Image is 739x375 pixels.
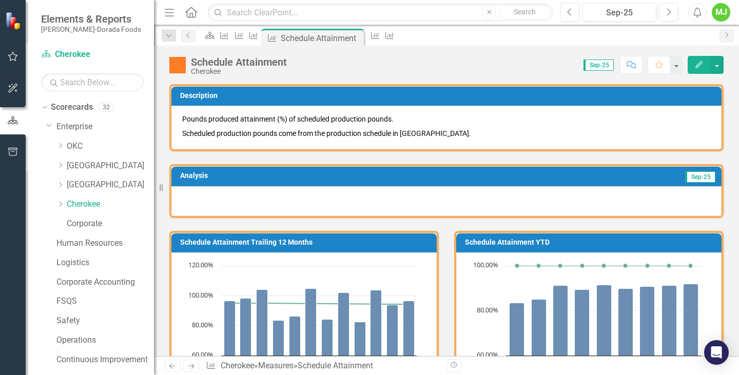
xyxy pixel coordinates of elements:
div: Sep-25 [586,7,653,19]
path: Sep-25, 96.49963254. Monthly Actual. [403,301,415,356]
a: [GEOGRAPHIC_DATA] [67,160,154,172]
path: Oct-24, 96.68134839. Monthly Actual. [224,301,236,356]
path: Aug-25, 100. YTD Target. [667,264,671,268]
h3: Schedule Attainment YTD [465,239,716,246]
path: Jan-25, 100. YTD Target. [515,264,519,268]
a: Enterprise [56,121,154,133]
path: Jun-25, 100. YTD Target. [624,264,628,268]
path: Apr-25, 89.43172016. YTD Actual. [575,290,590,356]
div: Cherokee [191,68,287,75]
path: May-25, 91.37966296. YTD Actual. [597,285,612,356]
g: YTD Actual, series 1 of 2. Bar series with 9 bars. [510,284,698,356]
a: OKC [67,141,154,152]
span: Elements & Reports [41,13,141,25]
a: Corporate [67,218,154,230]
div: Open Intercom Messenger [704,340,729,365]
button: Search [499,5,550,19]
path: Mar-25, 91.31033127. YTD Actual. [553,286,568,356]
path: Jul-25, 100. YTD Target. [646,264,650,268]
path: Dec-24, 103.92947856. Monthly Actual. [257,290,268,356]
path: Aug-25, 91.1029187. YTD Actual. [662,286,677,356]
button: Sep-25 [582,3,656,22]
a: FSQS [56,295,154,307]
div: Schedule Attainment [191,56,287,68]
span: Sep-25 [584,60,614,71]
h3: Analysis [180,172,432,180]
path: May-25, 102.04883649. Monthly Actual. [338,293,349,356]
h3: Schedule Attainment Trailing 12 Months [180,239,432,246]
path: Apr-25, 84.13680581. Monthly Actual. [322,320,333,356]
path: Sep-25, 100. YTD Target. [689,264,693,268]
path: Mar-25, 100. YTD Target. [558,264,562,268]
path: Jan-25, 83.48611111. Monthly Actual. [273,321,284,356]
text: 80.00% [192,320,213,329]
text: 80.00% [477,305,498,314]
a: Cherokee [221,361,254,370]
path: Sep-25, 91.8776767. YTD Actual. [684,284,698,356]
a: Continuous Improvement [56,354,154,366]
text: 100.00% [188,290,213,300]
div: Schedule Attainment [298,361,373,370]
span: Sep-25 [685,171,715,183]
a: Cherokee [67,199,154,210]
path: Feb-25, 86.26135612. Monthly Actual. [289,317,301,356]
a: Measures [258,361,294,370]
div: » » [206,360,439,372]
path: Jun-25, 89.76011357. YTD Actual. [618,289,633,356]
a: Scorecards [51,102,93,113]
path: Aug-25, 93.64619035. Monthly Actual. [387,305,398,356]
a: Corporate Accounting [56,277,154,288]
img: Warning [169,57,186,73]
p: Scheduled production pounds come from the production schedule in [GEOGRAPHIC_DATA]. [182,126,711,139]
text: 60.00% [192,350,213,359]
g: YTD Target, series 2 of 2. Line with 9 data points. [515,264,693,268]
img: ClearPoint Strategy [5,11,23,29]
path: Mar-25, 104.63154328. Monthly Actual. [305,289,317,356]
small: [PERSON_NAME]-Dorada Foods [41,25,141,33]
path: Nov-24, 98.2571479. Monthly Actual. [240,299,251,356]
text: 100.00% [473,260,498,269]
path: Jul-25, 103.70694688. Monthly Actual. [371,290,382,356]
a: Cherokee [41,49,144,61]
path: Feb-25, 84.97308275. YTD Actual. [532,300,547,356]
a: Operations [56,334,154,346]
input: Search Below... [41,73,144,91]
g: Monthly Actual, series 1 of 2. Bar series with 12 bars. [224,289,415,356]
button: MJ [712,3,730,22]
text: 60.00% [477,350,498,359]
path: Jun-25, 82.3890785. Monthly Actual. [355,322,366,356]
a: [GEOGRAPHIC_DATA] [67,179,154,191]
path: Jul-25, 90.75235435. YTD Actual. [640,287,655,356]
span: Search [514,8,536,16]
text: 120.00% [188,260,213,269]
div: Schedule Attainment [281,32,361,45]
input: Search ClearPoint... [208,4,553,22]
path: Jan-25, 83.48611111. YTD Actual. [510,303,524,356]
a: Safety [56,315,154,327]
path: May-25, 100. YTD Target. [602,264,606,268]
path: Feb-25, 100. YTD Target. [537,264,541,268]
p: Pounds produced attainment (%) of scheduled production pounds. [182,114,711,126]
path: Apr-25, 100. YTD Target. [580,264,585,268]
a: Logistics [56,257,154,269]
h3: Description [180,92,716,100]
div: 32 [98,103,114,112]
a: Human Resources [56,238,154,249]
